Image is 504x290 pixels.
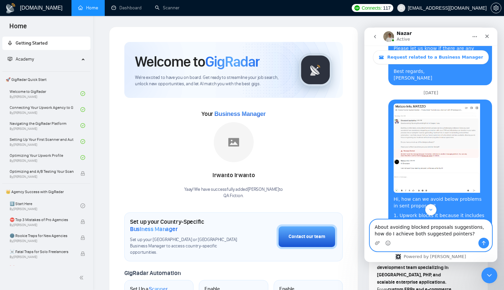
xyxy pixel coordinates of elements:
span: GigRadar [205,53,260,71]
h1: Welcome to [135,53,260,71]
span: fund-projection-screen [8,57,12,61]
span: double-left [79,274,86,281]
span: check-circle [80,91,85,96]
span: By [PERSON_NAME] [10,175,73,179]
a: Setting Up Your First Scanner and Auto-BidderBy[PERSON_NAME] [10,134,80,149]
span: Home [4,21,32,35]
span: Set up your [GEOGRAPHIC_DATA] or [GEOGRAPHIC_DATA] Business Manager to access country-specific op... [130,237,243,256]
span: 🚀 GigRadar Quick Start [3,73,90,86]
span: Optimizing and A/B Testing Your Scanner for Better Results [10,168,73,175]
a: homeHome [78,5,98,11]
img: logo [5,3,16,14]
span: Business Manager [214,111,266,117]
span: lock [80,251,85,256]
img: upwork-logo.png [354,5,360,11]
span: Getting Started [16,40,48,46]
button: Contact our team [277,224,337,249]
a: dashboardDashboard [111,5,142,11]
span: check-circle [80,203,85,208]
span: lock [80,235,85,240]
span: By [PERSON_NAME] [10,223,73,227]
div: Contact our team [289,233,325,240]
span: Connects: [362,4,382,12]
span: We're excited to have you on board. Get ready to streamline your job search, unlock new opportuni... [135,75,288,87]
span: user [399,6,404,10]
a: 1️⃣ Start HereBy[PERSON_NAME] [10,198,80,213]
span: check-circle [80,139,85,144]
a: Navigating the GigRadar PlatformBy[PERSON_NAME] [10,118,80,133]
div: Yaay! We have successfully added [PERSON_NAME] to [184,186,283,199]
span: GigRadar Automation [124,269,181,277]
li: Getting Started [2,37,90,50]
img: gigradar-logo.png [299,53,332,87]
button: setting [491,3,501,13]
span: 👑 Agency Success with GigRadar [3,185,90,198]
span: By [PERSON_NAME] [10,239,73,243]
span: rocket [8,41,12,45]
iframe: Intercom live chat [364,28,497,262]
span: lock [80,171,85,176]
span: check-circle [80,107,85,112]
a: Welcome to GigRadarBy[PERSON_NAME] [10,86,80,101]
span: check-circle [80,155,85,160]
span: ☠️ Fatal Traps for Solo Freelancers [10,248,73,255]
img: placeholder.png [214,122,254,162]
h1: Set up your Country-Specific [130,218,243,233]
span: lock [80,219,85,224]
a: Optimizing Your Upwork ProfileBy[PERSON_NAME] [10,150,80,165]
span: Your [201,110,266,118]
span: 117 [383,4,390,12]
a: setting [491,5,501,11]
a: searchScanner [155,5,180,11]
span: ⛔ Top 3 Mistakes of Pro Agencies [10,216,73,223]
div: Irwanto Irwanto [184,170,283,181]
span: check-circle [80,123,85,128]
span: By [PERSON_NAME] [10,255,73,259]
span: ❌ How to get banned on Upwork [10,264,73,271]
iframe: Intercom live chat [481,267,497,283]
span: Academy [16,56,34,62]
span: 🌚 Rookie Traps for New Agencies [10,232,73,239]
span: Academy [8,56,34,62]
p: QA Fiction . [184,193,283,199]
a: Connecting Your Upwork Agency to GigRadarBy[PERSON_NAME] [10,102,80,117]
span: Business Manager [130,225,178,233]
